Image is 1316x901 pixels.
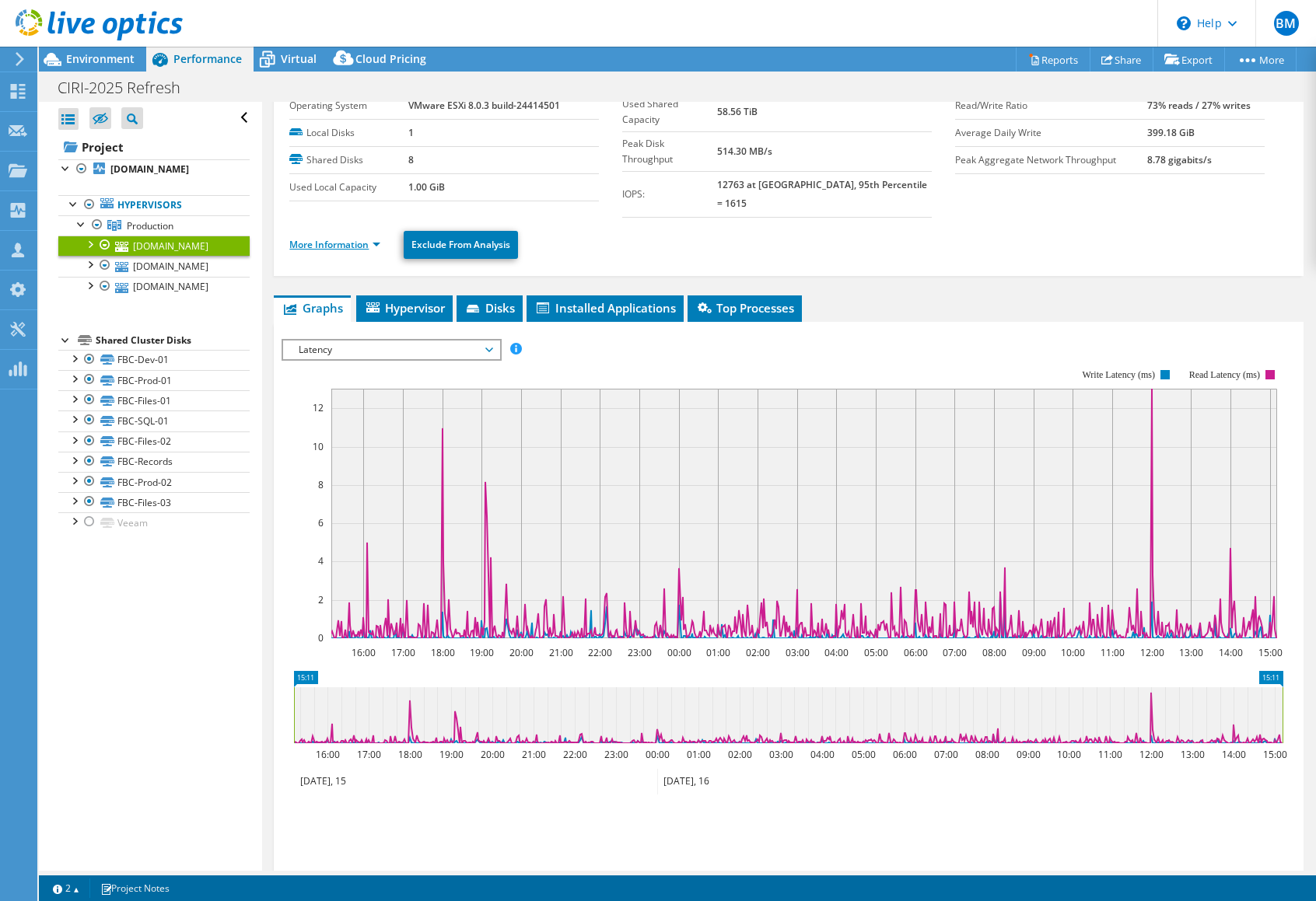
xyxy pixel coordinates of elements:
b: VMware ESXi 8.0.3 build-24414501 [408,99,560,112]
a: Production [58,215,250,236]
a: 2 [42,878,90,898]
b: 1.00 GiB [408,180,445,194]
text: 17:00 [391,646,415,659]
a: [DOMAIN_NAME] [58,256,250,276]
a: [DOMAIN_NAME] [58,277,250,297]
text: 06:00 [893,748,917,761]
text: 04:00 [824,646,849,659]
a: [DOMAIN_NAME] [58,236,250,256]
text: 06:00 [904,646,928,659]
b: [DOMAIN_NAME] [110,162,189,176]
text: 6 [318,516,324,529]
b: 8 [408,153,414,166]
a: Veeam [58,512,250,533]
text: 09:00 [1022,646,1046,659]
label: Shared Disks [289,152,408,168]
b: 8.78 gigabits/s [1147,153,1212,166]
text: 14:00 [1222,748,1246,761]
text: 15:00 [1258,646,1283,659]
text: 20:00 [509,646,534,659]
text: 04:00 [810,748,835,761]
span: BM [1274,11,1299,36]
text: 23:00 [604,748,628,761]
label: Operating System [289,98,408,113]
text: 23:00 [628,646,652,659]
text: 21:00 [522,748,546,761]
text: 13:00 [1179,646,1203,659]
span: Graphs [282,300,343,316]
text: 0 [318,631,324,644]
text: 00:00 [667,646,691,659]
b: 1 [408,126,414,139]
a: Export [1153,47,1225,72]
text: 10 [313,440,324,453]
span: Latency [291,340,491,359]
text: 12 [313,401,324,414]
b: 399.18 GiB [1147,126,1195,139]
label: Used Shared Capacity [622,96,717,127]
span: Disks [464,300,515,316]
text: 4 [318,554,324,567]
b: 514.30 MB/s [717,145,772,158]
text: 14:00 [1219,646,1243,659]
text: 16:00 [352,646,376,659]
label: Peak Disk Throughput [622,136,717,167]
text: 12:00 [1140,646,1164,659]
text: 01:00 [687,748,711,761]
text: 19:00 [470,646,494,659]
text: 11:00 [1101,646,1125,659]
label: Peak Aggregate Network Throughput [955,152,1147,168]
text: 18:00 [398,748,422,761]
text: 00:00 [646,748,670,761]
text: 15:00 [1263,748,1287,761]
span: Production [127,219,173,232]
text: 13:00 [1181,748,1205,761]
span: Top Processes [695,300,794,316]
h2: Advanced Graph Controls [282,870,467,901]
text: 12:00 [1139,748,1164,761]
text: 10:00 [1057,748,1081,761]
span: Hypervisor [364,300,445,316]
a: FBC-Records [58,452,250,472]
text: Read Latency (ms) [1189,369,1260,380]
span: Installed Applications [534,300,676,316]
span: Performance [173,51,242,66]
a: Project [58,134,250,159]
a: [DOMAIN_NAME] [58,159,250,180]
text: 02:00 [746,646,770,659]
text: 8 [318,478,324,491]
span: Cloud Pricing [355,51,426,66]
a: Reports [1016,47,1090,72]
a: FBC-Dev-01 [58,350,250,370]
text: Write Latency (ms) [1083,369,1155,380]
text: 09:00 [1017,748,1041,761]
text: 08:00 [982,646,1006,659]
a: Exclude From Analysis [404,231,518,259]
text: 03:00 [786,646,810,659]
text: 2 [318,593,324,606]
text: 08:00 [975,748,999,761]
text: 20:00 [481,748,505,761]
svg: \n [1177,16,1191,30]
a: FBC-SQL-01 [58,410,250,431]
text: 11:00 [1098,748,1122,761]
a: FBC-Files-03 [58,492,250,512]
text: 05:00 [864,646,888,659]
a: FBC-Files-01 [58,390,250,410]
text: 18:00 [431,646,455,659]
a: More Information [289,238,380,251]
a: Hypervisors [58,195,250,215]
text: 07:00 [943,646,967,659]
div: Shared Cluster Disks [96,331,250,350]
text: 10:00 [1061,646,1085,659]
a: Project Notes [89,878,180,898]
label: Used Local Capacity [289,180,408,195]
text: 21:00 [549,646,573,659]
label: Local Disks [289,125,408,141]
span: Virtual [281,51,317,66]
text: 02:00 [728,748,752,761]
b: 12763 at [GEOGRAPHIC_DATA], 95th Percentile = 1615 [717,178,927,210]
h1: CIRI-2025 Refresh [51,79,205,96]
text: 17:00 [357,748,381,761]
a: FBC-Prod-02 [58,472,250,492]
